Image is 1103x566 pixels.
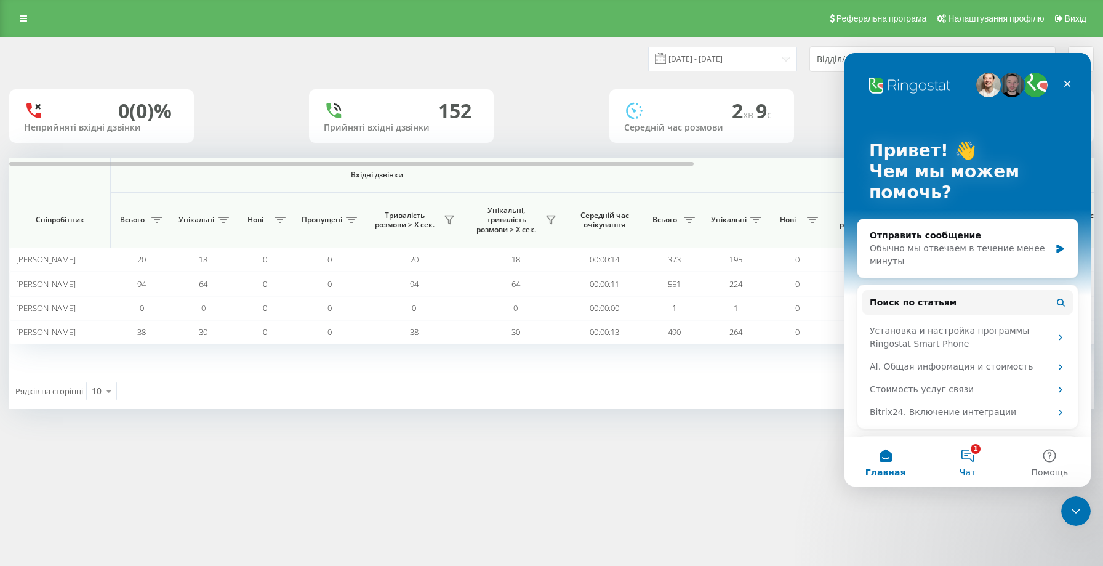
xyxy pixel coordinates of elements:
[511,278,520,289] span: 64
[410,278,419,289] span: 94
[732,97,756,124] span: 2
[15,386,83,397] span: Рядків на сторінці
[834,211,905,230] span: Тривалість розмови > Х сек.
[302,215,342,225] span: Пропущені
[143,170,611,180] span: Вхідні дзвінки
[511,254,520,265] span: 18
[92,385,102,397] div: 10
[817,54,964,65] div: Відділ/Співробітник
[16,254,76,265] span: [PERSON_NAME]
[438,99,471,123] div: 152
[199,254,207,265] span: 18
[140,302,144,313] span: 0
[711,215,747,225] span: Унікальні
[137,278,146,289] span: 94
[178,215,214,225] span: Унікальні
[756,97,772,124] span: 9
[668,326,681,338] span: 490
[410,326,419,338] span: 38
[668,278,681,289] span: 551
[672,302,676,313] span: 1
[511,326,520,338] span: 30
[118,99,172,123] div: 0 (0)%
[513,302,518,313] span: 0
[137,254,146,265] span: 20
[24,123,179,133] div: Неприйняті вхідні дзвінки
[324,123,479,133] div: Прийняті вхідні дзвінки
[327,278,332,289] span: 0
[729,254,742,265] span: 195
[16,326,76,338] span: [PERSON_NAME]
[1065,14,1086,23] span: Вихід
[199,326,207,338] span: 30
[772,215,803,225] span: Нові
[20,215,100,225] span: Співробітник
[734,302,738,313] span: 1
[729,278,742,289] span: 224
[16,278,76,289] span: [PERSON_NAME]
[16,302,76,313] span: [PERSON_NAME]
[327,302,332,313] span: 0
[410,254,419,265] span: 20
[566,320,643,344] td: 00:00:13
[566,248,643,272] td: 00:00:14
[369,211,440,230] span: Тривалість розмови > Х сек.
[948,14,1044,23] span: Налаштування профілю
[743,108,756,121] span: хв
[668,254,681,265] span: 373
[199,278,207,289] span: 64
[795,278,800,289] span: 0
[576,211,633,230] span: Середній час очікування
[137,326,146,338] span: 38
[327,326,332,338] span: 0
[471,206,542,235] span: Унікальні, тривалість розмови > Х сек.
[649,215,680,225] span: Всього
[566,296,643,320] td: 00:00:00
[795,302,800,313] span: 0
[672,170,1079,180] span: Вихідні дзвінки
[117,215,148,225] span: Всього
[795,254,800,265] span: 0
[263,326,267,338] span: 0
[263,278,267,289] span: 0
[412,302,416,313] span: 0
[624,123,779,133] div: Середній час розмови
[263,254,267,265] span: 0
[729,326,742,338] span: 264
[327,254,332,265] span: 0
[566,272,643,296] td: 00:00:11
[201,302,206,313] span: 0
[240,215,271,225] span: Нові
[795,326,800,338] span: 0
[263,302,267,313] span: 0
[836,14,927,23] span: Реферальна програма
[844,53,1091,487] iframe: Intercom live chat
[767,108,772,121] span: c
[1061,496,1091,526] iframe: Intercom live chat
